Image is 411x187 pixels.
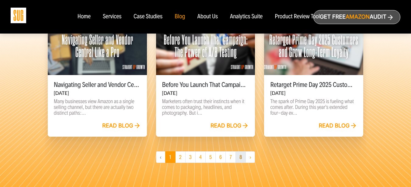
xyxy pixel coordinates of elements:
li: « Previous [156,151,165,163]
a: Case Studies [134,13,162,20]
a: 4 [195,151,206,163]
p: Marketers often trust their instincts when it comes to packaging, headlines, and photography. But... [162,99,249,116]
h5: Navigating Seller and Vendor Central Like a Pro [54,81,141,88]
span: Amazon [346,14,370,20]
a: Analytics Suite [230,13,263,20]
a: Blog [175,13,185,20]
img: Sug [11,8,26,23]
a: 7 [225,151,236,163]
h5: Before You Launch That Campaign: The Power of A/B Testing [162,81,249,88]
h6: [DATE] [270,90,357,96]
a: 8 [235,151,246,163]
h6: [DATE] [54,90,141,96]
a: Home [77,13,90,20]
a: Services [103,13,121,20]
a: 5 [205,151,216,163]
h6: [DATE] [162,90,249,96]
a: About Us [197,13,218,20]
a: 2 [175,151,186,163]
a: Get freeAmazonAudit [313,10,400,24]
a: Product Review Tool [275,13,320,20]
p: The spark of Prime Day 2025 is fueling what comes after. During this year's extended four-day ev... [270,99,357,116]
a: Next » [246,151,255,163]
span: 1 [165,151,176,163]
a: Read blog [102,123,141,129]
a: Read blog [211,123,249,129]
a: 3 [185,151,196,163]
p: Many businesses view Amazon as a single selling channel, but there are actually two distinct path... [54,99,141,116]
a: Read blog [319,123,357,129]
a: 6 [215,151,226,163]
h5: Retarget Prime Day 2025 Customers and Grow Long-Term Loyalty [270,81,357,88]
